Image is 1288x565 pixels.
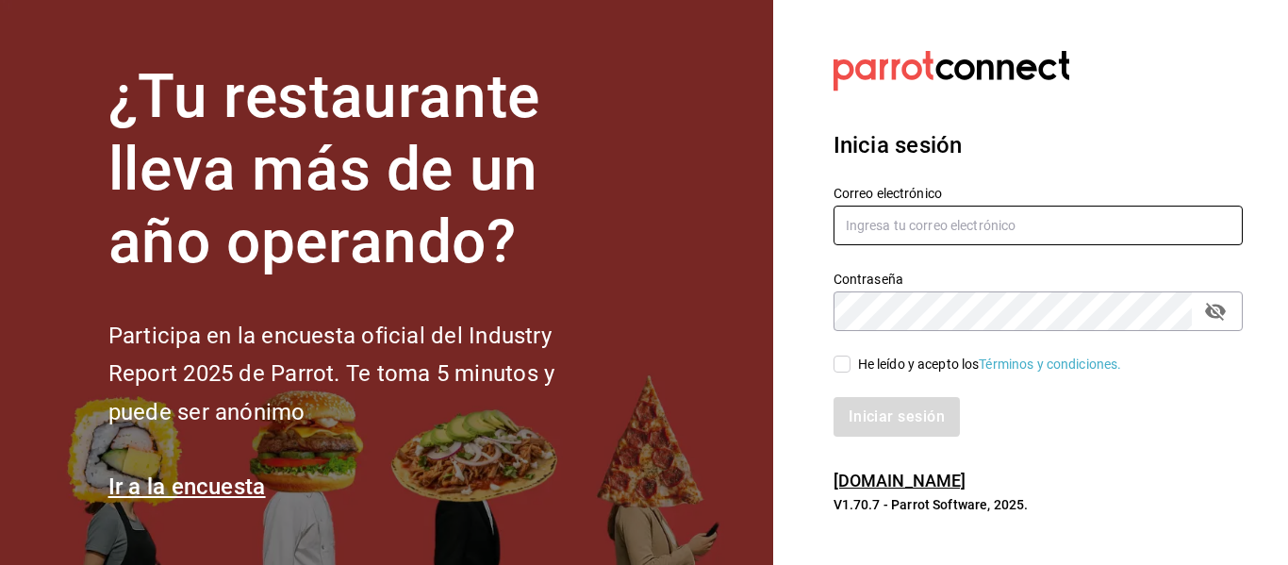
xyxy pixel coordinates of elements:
p: V1.70.7 - Parrot Software, 2025. [834,495,1243,514]
h2: Participa en la encuesta oficial del Industry Report 2025 de Parrot. Te toma 5 minutos y puede se... [108,317,618,432]
button: passwordField [1199,295,1231,327]
a: Términos y condiciones. [979,357,1121,372]
a: [DOMAIN_NAME] [834,471,966,490]
label: Correo electrónico [834,187,1243,200]
a: Ir a la encuesta [108,474,266,500]
h3: Inicia sesión [834,128,1243,162]
div: He leído y acepto los [858,355,1122,374]
h1: ¿Tu restaurante lleva más de un año operando? [108,61,618,278]
input: Ingresa tu correo electrónico [834,206,1243,245]
label: Contraseña [834,273,1243,286]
